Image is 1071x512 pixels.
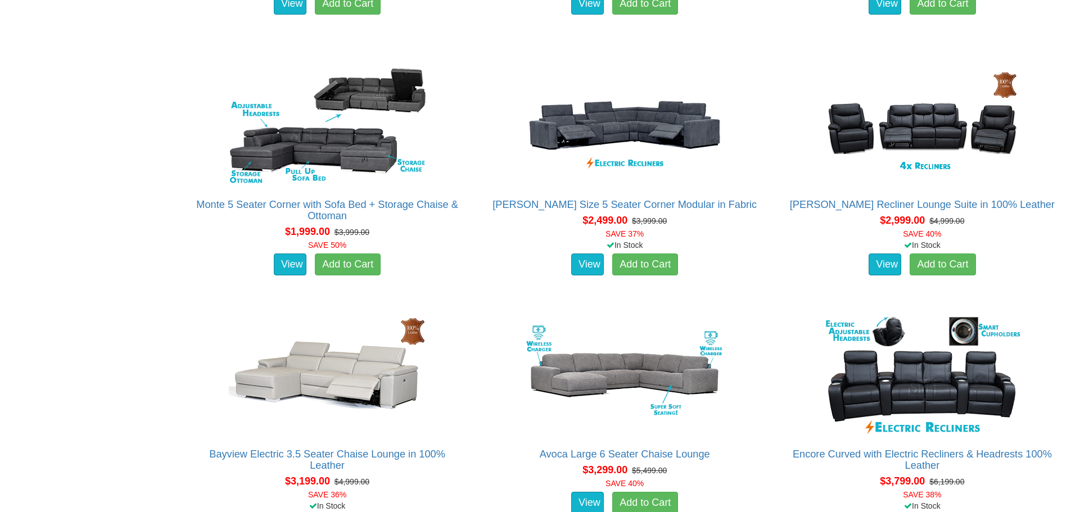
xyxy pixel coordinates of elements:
span: $2,999.00 [880,215,925,226]
a: [PERSON_NAME] Size 5 Seater Corner Modular in Fabric [492,199,757,210]
a: View [274,253,306,276]
del: $3,999.00 [632,216,667,225]
del: $4,999.00 [335,477,369,486]
img: Encore Curved with Electric Recliners & Headrests 100% Leather [821,314,1023,437]
span: $3,799.00 [880,475,925,487]
img: Avoca Large 6 Seater Chaise Lounge [523,314,726,437]
div: In Stock [184,500,469,511]
del: $4,999.00 [929,216,964,225]
a: Encore Curved with Electric Recliners & Headrests 100% Leather [793,448,1052,471]
span: $2,499.00 [582,215,627,226]
span: $3,199.00 [285,475,330,487]
font: SAVE 40% [605,479,644,488]
span: $1,999.00 [285,226,330,237]
del: $5,499.00 [632,466,667,475]
a: Add to Cart [910,253,975,276]
img: Bayview Electric 3.5 Seater Chaise Lounge in 100% Leather [226,314,428,437]
font: SAVE 36% [308,490,346,499]
img: Marlow King Size 5 Seater Corner Modular in Fabric [523,64,726,188]
img: Maxwell Recliner Lounge Suite in 100% Leather [821,64,1023,188]
a: [PERSON_NAME] Recliner Lounge Suite in 100% Leather [790,199,1055,210]
font: SAVE 37% [605,229,644,238]
span: $3,299.00 [582,464,627,475]
div: In Stock [780,239,1065,251]
del: $3,999.00 [335,228,369,237]
font: SAVE 50% [308,241,346,250]
a: Bayview Electric 3.5 Seater Chaise Lounge in 100% Leather [209,448,445,471]
a: Monte 5 Seater Corner with Sofa Bed + Storage Chaise & Ottoman [196,199,458,221]
a: Add to Cart [612,253,678,276]
del: $6,199.00 [929,477,964,486]
a: Avoca Large 6 Seater Chaise Lounge [540,448,710,460]
font: SAVE 38% [903,490,941,499]
font: SAVE 40% [903,229,941,238]
img: Monte 5 Seater Corner with Sofa Bed + Storage Chaise & Ottoman [226,64,428,188]
div: In Stock [780,500,1065,511]
a: View [571,253,604,276]
a: View [869,253,901,276]
div: In Stock [482,239,767,251]
a: Add to Cart [315,253,381,276]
